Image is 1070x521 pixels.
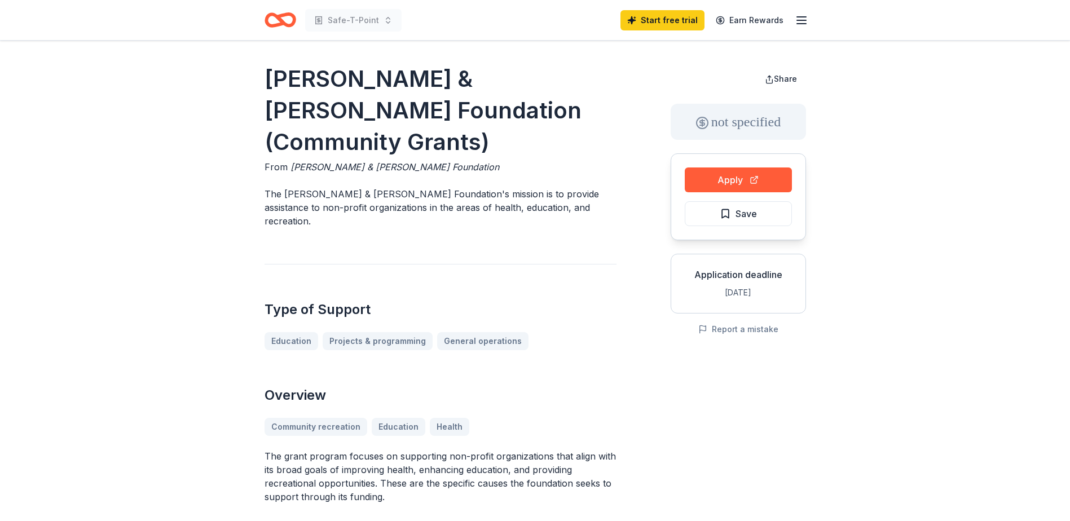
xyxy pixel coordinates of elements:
[265,7,296,33] a: Home
[709,10,790,30] a: Earn Rewards
[437,332,529,350] a: General operations
[671,104,806,140] div: not specified
[265,160,617,174] div: From
[265,187,617,228] p: The [PERSON_NAME] & [PERSON_NAME] Foundation's mission is to provide assistance to non-profit org...
[774,74,797,83] span: Share
[736,206,757,221] span: Save
[265,63,617,158] h1: [PERSON_NAME] & [PERSON_NAME] Foundation (Community Grants)
[290,161,499,173] span: [PERSON_NAME] & [PERSON_NAME] Foundation
[680,268,796,281] div: Application deadline
[756,68,806,90] button: Share
[328,14,379,27] span: Safe-T-Point
[265,449,617,504] p: The grant program focuses on supporting non-profit organizations that align with its broad goals ...
[265,386,617,404] h2: Overview
[680,286,796,299] div: [DATE]
[323,332,433,350] a: Projects & programming
[265,301,617,319] h2: Type of Support
[685,167,792,192] button: Apply
[620,10,704,30] a: Start free trial
[265,332,318,350] a: Education
[698,323,778,336] button: Report a mistake
[305,9,402,32] button: Safe-T-Point
[685,201,792,226] button: Save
